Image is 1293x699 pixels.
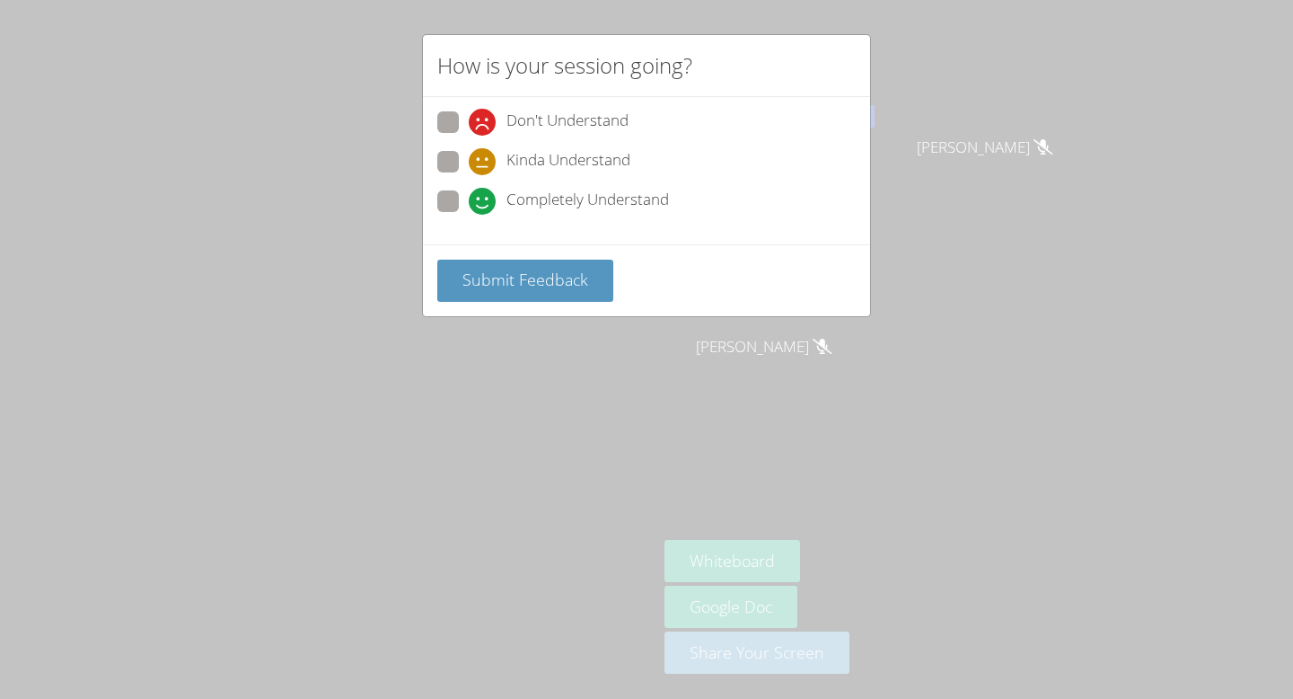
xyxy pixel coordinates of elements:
span: Submit Feedback [462,269,588,290]
button: Submit Feedback [437,260,613,302]
span: Don't Understand [506,109,629,136]
h2: How is your session going? [437,49,692,82]
span: Completely Understand [506,188,669,215]
span: Kinda Understand [506,148,630,175]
